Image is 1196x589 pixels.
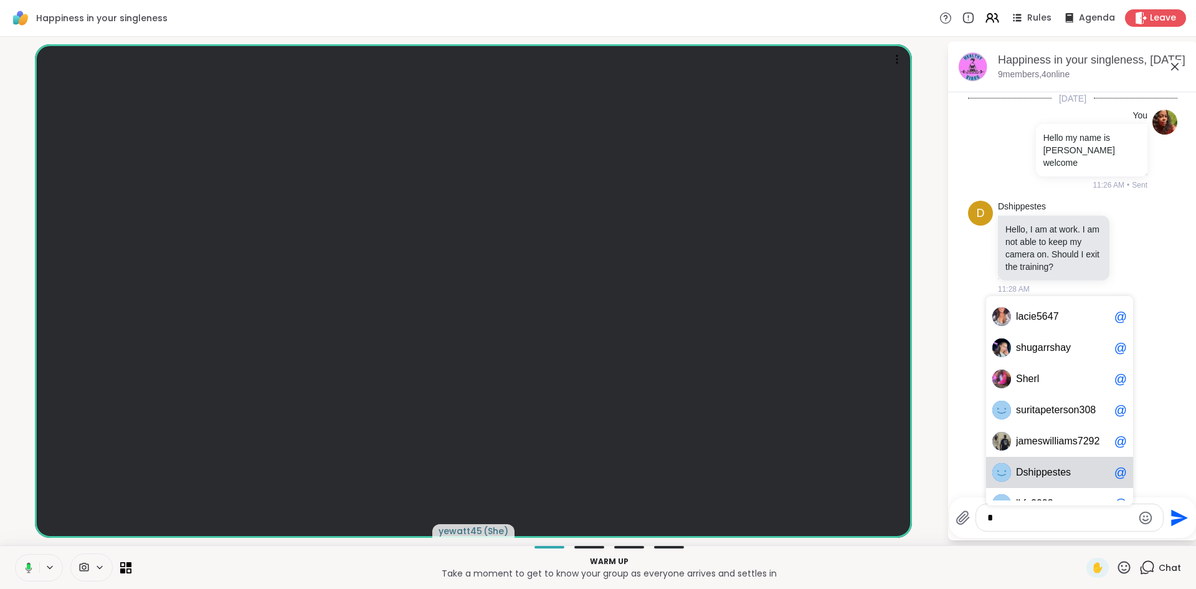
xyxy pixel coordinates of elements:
span: 2 [1031,497,1037,510]
p: Hello, I am at work. I am not able to keep my camera on. Should I exit the training? [1005,223,1102,273]
a: llkfs2003@ [986,488,1133,519]
a: jjameswilliams7292@ [986,426,1133,457]
span: l [1054,435,1056,448]
span: h [1028,466,1034,479]
div: @ [1114,434,1127,449]
img: ShareWell Logomark [10,7,31,29]
span: a [1035,404,1040,416]
div: @ [1114,340,1127,355]
span: e [1060,466,1066,479]
span: l [1052,435,1055,448]
span: s [1016,342,1021,354]
span: a [1018,435,1024,448]
span: D [977,205,985,222]
h4: You [1132,110,1147,122]
span: i [1033,466,1036,479]
span: r [1043,342,1046,354]
img: s [992,338,1011,357]
span: Happiness in your singleness [36,12,168,24]
img: D [992,463,1011,482]
span: i [1030,404,1032,416]
span: c [1023,310,1028,323]
div: @ [1114,496,1127,511]
span: yewatt45 [439,525,482,537]
span: a [1018,310,1024,323]
img: Happiness in your singleness, Oct 07 [958,52,988,82]
span: [DATE] [1051,92,1094,105]
span: l [1016,497,1018,510]
div: lkfs2003 [992,494,1011,513]
p: 9 members, 4 online [998,69,1070,81]
span: p [1042,466,1047,479]
span: e [1031,310,1037,323]
img: j [992,432,1011,451]
span: 11:28 AM [998,284,1030,295]
span: 0 [1037,497,1042,510]
span: 7 [1078,435,1083,448]
span: 0 [1084,404,1090,416]
span: w [1043,435,1050,448]
a: llacie5647@ [986,301,1133,332]
button: Send [1164,504,1192,532]
span: s [1026,497,1031,510]
span: Agenda [1079,12,1115,24]
span: m [1023,435,1032,448]
span: 8 [1090,404,1096,416]
div: shugarrshay [992,338,1011,357]
span: e [1054,404,1060,416]
span: e [1046,404,1051,416]
span: n [1074,404,1080,416]
span: 0 [1042,497,1048,510]
span: t [1058,466,1060,479]
span: Rules [1027,12,1051,24]
span: • [1127,180,1129,191]
span: t [1051,404,1054,416]
span: a [1038,342,1043,354]
span: t [1032,404,1035,416]
div: @ [1114,403,1127,418]
span: 3 [1048,497,1053,510]
span: s [1053,466,1058,479]
span: a [1059,435,1065,448]
span: s [1023,466,1028,479]
span: a [1060,342,1066,354]
p: Hello my name is [PERSON_NAME] welcome [1043,132,1140,169]
span: p [1036,466,1042,479]
span: r [1060,404,1063,416]
span: l [1037,373,1040,385]
img: https://sharewell-space-live.sfo3.digitaloceanspaces.com/user-generated/c6263d9e-83b5-4a04-879f-e... [1152,110,1177,135]
span: m [1064,435,1072,448]
span: e [1028,373,1034,385]
a: SSherl@ [986,363,1133,395]
div: @ [1114,371,1127,386]
div: suritapeterson308 [992,401,1011,419]
span: u [1021,404,1027,416]
span: l [1016,310,1018,323]
span: f [1023,497,1026,510]
span: Leave [1150,12,1176,24]
span: 3 [1079,404,1084,416]
div: Dshippestes [992,463,1011,482]
button: Emoji picker [1138,510,1153,525]
span: S [1016,373,1023,385]
span: h [1055,342,1060,354]
span: 2 [1083,435,1089,448]
span: Chat [1159,562,1181,574]
span: r [1046,342,1050,354]
span: 5 [1037,310,1042,323]
span: 7 [1053,310,1059,323]
span: g [1032,342,1038,354]
span: e [1032,435,1038,448]
span: o [1068,404,1074,416]
a: ssuritapeterson308@ [986,395,1133,426]
span: i [1056,435,1059,448]
a: sshugarrshay@ [986,332,1133,363]
span: 2 [1094,435,1099,448]
p: Take a moment to get to know your group as everyone arrives and settles in [139,567,1079,580]
span: i [1050,435,1052,448]
span: e [1047,466,1053,479]
span: ✋ [1091,560,1104,575]
span: h [1021,342,1027,354]
span: s [1038,435,1043,448]
img: S [992,370,1011,388]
